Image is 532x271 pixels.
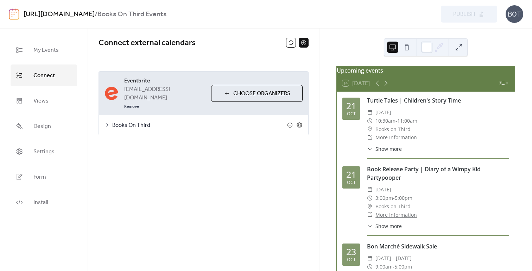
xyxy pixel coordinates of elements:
span: 5:00pm [395,194,412,202]
div: Upcoming events [337,66,515,75]
span: Design [33,121,51,132]
span: - [393,194,395,202]
span: 11:00am [397,117,417,125]
a: Design [11,115,77,137]
span: [DATE] [375,108,391,117]
a: Views [11,90,77,112]
span: Remove [124,104,139,110]
a: [URL][DOMAIN_NAME] [24,8,95,21]
b: / [95,8,97,21]
span: 5:00pm [394,263,412,271]
span: 9:00am [375,263,393,271]
span: 3:00pm [375,194,393,202]
b: Books On Third Events [97,8,166,21]
div: ​ [367,211,373,219]
span: [DATE] [375,185,391,194]
span: Form [33,172,46,183]
a: Settings [11,141,77,162]
span: - [395,117,397,125]
a: Form [11,166,77,188]
span: Connect external calendars [99,35,196,51]
div: 21 [346,101,356,110]
div: ​ [367,202,373,211]
span: My Events [33,45,59,56]
div: ​ [367,125,373,134]
span: Books On Third [112,121,287,130]
div: Oct [347,180,356,185]
div: ​ [367,194,373,202]
span: Install [33,197,48,208]
img: logo [9,8,19,20]
div: Oct [347,112,356,116]
span: Show more [375,222,402,230]
span: Books on Third [375,202,411,211]
div: Oct [347,258,356,262]
div: ​ [367,254,373,263]
span: - [393,263,394,271]
span: Settings [33,146,55,158]
div: ​ [367,263,373,271]
span: [DATE] - [DATE] [375,254,412,263]
div: ​ [367,222,373,230]
div: ​ [367,145,373,153]
span: Choose Organizers [233,90,290,98]
button: ​Show more [367,145,402,153]
div: 23 [346,247,356,256]
div: ​ [367,185,373,194]
a: My Events [11,39,77,61]
span: Books on Third [375,125,411,134]
a: Book Release Party | Diary of a Wimpy Kid Partypooper [367,165,481,181]
span: Eventbrite [124,77,205,85]
div: BOT [506,5,523,23]
span: Views [33,96,49,107]
span: Connect [33,70,55,81]
div: Bon Marché Sidewalk Sale [367,242,509,251]
div: ​ [367,108,373,117]
a: Install [11,191,77,213]
div: ​ [367,117,373,125]
div: 21 [346,170,356,179]
button: ​Show more [367,222,402,230]
button: Choose Organizers [211,85,303,102]
span: [EMAIL_ADDRESS][DOMAIN_NAME] [124,85,205,102]
a: More Information [375,211,417,218]
span: Show more [375,145,402,153]
a: Turtle Tales | Children's Story Time [367,97,461,104]
div: ​ [367,133,373,142]
a: Connect [11,64,77,86]
img: eventbrite [104,86,119,100]
a: More Information [375,134,417,141]
span: 10:30am [375,117,395,125]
